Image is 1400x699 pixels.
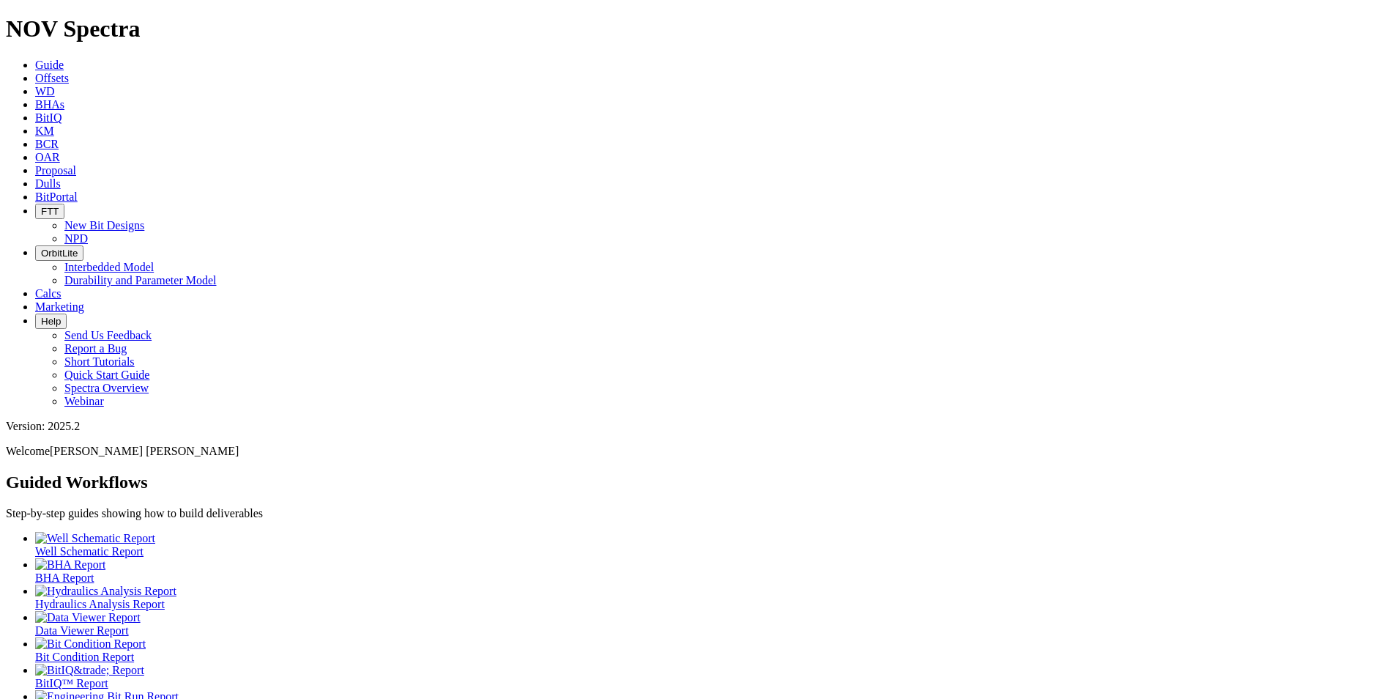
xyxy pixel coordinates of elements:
a: BCR [35,138,59,150]
button: OrbitLite [35,245,83,261]
a: Report a Bug [64,342,127,355]
img: Hydraulics Analysis Report [35,585,176,598]
a: OAR [35,151,60,163]
h1: NOV Spectra [6,15,1394,42]
a: Short Tutorials [64,355,135,368]
a: Proposal [35,164,76,177]
span: OrbitLite [41,248,78,259]
button: FTT [35,204,64,219]
img: BHA Report [35,558,105,572]
a: New Bit Designs [64,219,144,232]
a: Guide [35,59,64,71]
img: Data Viewer Report [35,611,141,624]
span: Bit Condition Report [35,651,134,663]
span: BHA Report [35,572,94,584]
a: Send Us Feedback [64,329,152,341]
span: BitIQ™ Report [35,677,108,689]
a: Data Viewer Report Data Viewer Report [35,611,1394,637]
a: Marketing [35,300,84,313]
a: Bit Condition Report Bit Condition Report [35,637,1394,663]
div: Version: 2025.2 [6,420,1394,433]
a: BitIQ [35,111,62,124]
a: Calcs [35,287,62,300]
a: Durability and Parameter Model [64,274,217,286]
a: WD [35,85,55,97]
a: Offsets [35,72,69,84]
h2: Guided Workflows [6,473,1394,492]
p: Welcome [6,445,1394,458]
span: Help [41,316,61,327]
span: FTT [41,206,59,217]
a: BitIQ&trade; Report BitIQ™ Report [35,664,1394,689]
button: Help [35,314,67,329]
a: Quick Start Guide [64,369,149,381]
span: [PERSON_NAME] [PERSON_NAME] [50,445,239,457]
a: Dulls [35,177,61,190]
img: Bit Condition Report [35,637,146,651]
span: Data Viewer Report [35,624,129,637]
a: Spectra Overview [64,382,149,394]
a: BHA Report BHA Report [35,558,1394,584]
a: Webinar [64,395,104,407]
a: Hydraulics Analysis Report Hydraulics Analysis Report [35,585,1394,610]
span: Hydraulics Analysis Report [35,598,165,610]
a: Well Schematic Report Well Schematic Report [35,532,1394,558]
a: NPD [64,232,88,245]
img: BitIQ&trade; Report [35,664,144,677]
span: Well Schematic Report [35,545,144,558]
a: BitPortal [35,191,78,203]
a: Interbedded Model [64,261,154,273]
a: BHAs [35,98,64,111]
p: Step-by-step guides showing how to build deliverables [6,507,1394,520]
a: KM [35,125,54,137]
img: Well Schematic Report [35,532,155,545]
